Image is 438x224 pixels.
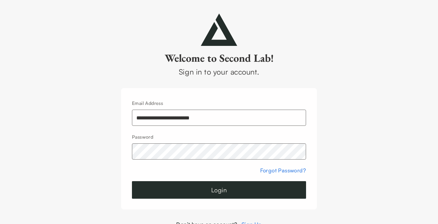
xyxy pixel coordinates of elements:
[132,100,163,106] label: Email Address
[260,167,306,174] a: Forgot Password?
[121,66,317,77] div: Sign in to your account.
[121,51,317,65] h2: Welcome to Second Lab!
[132,181,306,199] button: Login
[201,13,237,46] img: secondlab-logo
[132,134,153,140] label: Password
